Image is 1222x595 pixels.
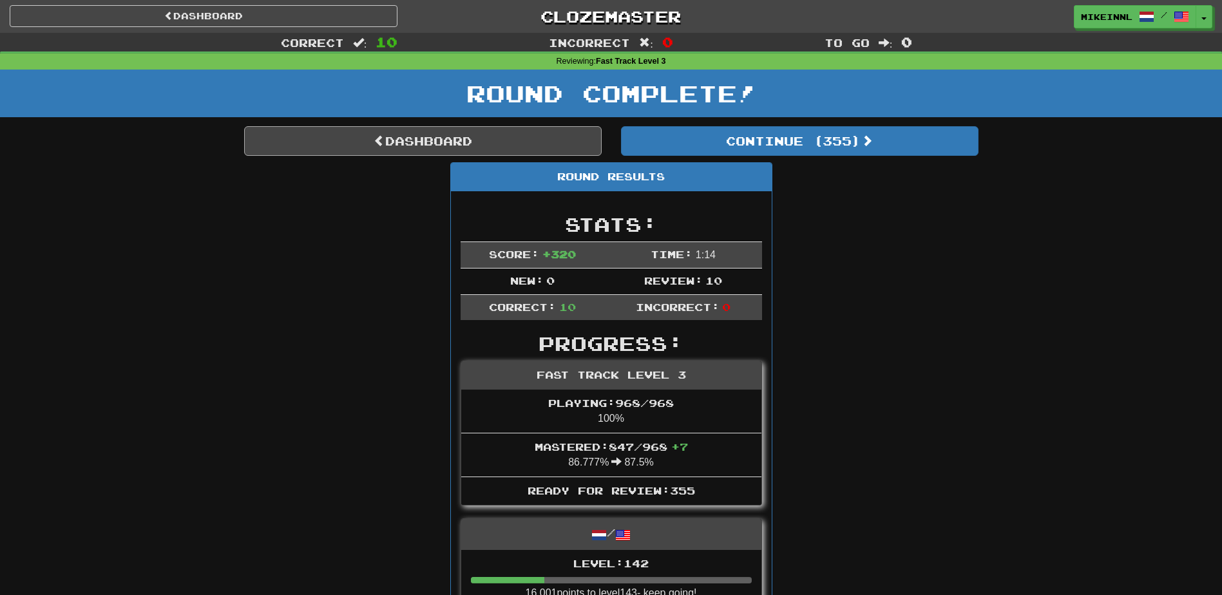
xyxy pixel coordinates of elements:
div: Round Results [451,163,772,191]
span: MikeinNL [1081,11,1132,23]
span: 10 [559,301,576,313]
span: Incorrect: [636,301,720,313]
span: Review: [644,274,703,287]
a: MikeinNL / [1074,5,1196,28]
strong: Fast Track Level 3 [596,57,666,66]
span: 10 [376,34,397,50]
span: Ready for Review: 355 [528,484,695,496]
h2: Progress: [461,333,762,354]
span: 0 [901,34,912,50]
span: Level: 142 [573,557,649,569]
span: Incorrect [549,36,630,49]
span: 10 [705,274,722,287]
span: Time: [651,248,692,260]
span: / [1161,10,1167,19]
span: Mastered: 847 / 968 [535,440,688,453]
span: New: [510,274,544,287]
span: : [879,37,893,48]
a: Dashboard [10,5,397,27]
li: 100% [461,390,761,433]
a: Clozemaster [417,5,805,28]
span: : [639,37,653,48]
span: 0 [546,274,555,287]
button: Continue (355) [621,126,979,156]
h2: Stats: [461,214,762,235]
span: + 320 [542,248,576,260]
a: Dashboard [244,126,602,156]
span: 0 [722,301,730,313]
li: 86.777% 87.5% [461,433,761,477]
span: + 7 [671,440,688,453]
span: : [353,37,367,48]
span: Playing: 968 / 968 [548,397,674,409]
span: Correct [281,36,344,49]
span: 0 [662,34,673,50]
h1: Round Complete! [5,80,1217,106]
span: Score: [489,248,539,260]
div: Fast Track Level 3 [461,361,761,390]
span: 1 : 14 [696,249,716,260]
span: Correct: [489,301,556,313]
div: / [461,519,761,549]
span: To go [825,36,870,49]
